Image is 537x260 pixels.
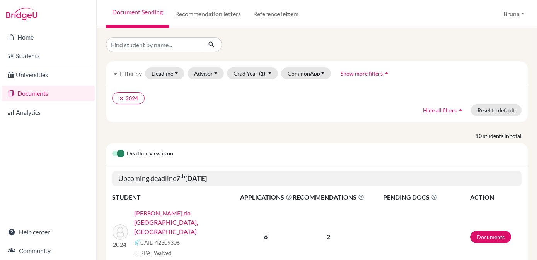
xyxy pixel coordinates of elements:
[240,193,292,202] span: APPLICATIONS
[134,249,172,257] span: FERPA
[2,224,95,240] a: Help center
[416,104,471,116] button: Hide all filtersarrow_drop_up
[2,48,95,64] a: Students
[2,29,95,45] a: Home
[180,173,185,179] sup: th
[470,231,511,243] a: Documents
[6,8,37,20] img: Bridge-U
[293,232,364,241] p: 2
[423,107,457,114] span: Hide all filters
[140,238,180,246] span: CAID 42309306
[470,192,522,202] th: ACTION
[127,149,173,158] span: Deadline view is on
[264,233,268,240] b: 6
[134,208,245,236] a: [PERSON_NAME] do [GEOGRAPHIC_DATA], [GEOGRAPHIC_DATA]
[145,67,184,79] button: Deadline
[293,193,364,202] span: RECOMMENDATIONS
[188,67,224,79] button: Advisor
[383,69,390,77] i: arrow_drop_up
[334,67,397,79] button: Show more filtersarrow_drop_up
[281,67,331,79] button: CommonApp
[227,67,278,79] button: Grad Year(1)
[151,250,172,256] span: - Waived
[457,106,464,114] i: arrow_drop_up
[341,70,383,77] span: Show more filters
[383,193,469,202] span: PENDING DOCS
[500,7,528,21] button: Bruna
[471,104,522,116] button: Reset to default
[259,70,265,77] span: (1)
[2,243,95,258] a: Community
[113,224,128,240] img: Andrade do Sacramento, Victoria
[120,70,142,77] span: Filter by
[2,67,95,83] a: Universities
[112,92,145,104] button: clear2024
[2,86,95,101] a: Documents
[106,37,202,52] input: Find student by name...
[112,171,522,186] h5: Upcoming deadline
[176,174,207,183] b: 7 [DATE]
[2,105,95,120] a: Analytics
[112,192,240,202] th: STUDENT
[483,132,528,140] span: students in total
[112,70,118,76] i: filter_list
[134,239,140,246] img: Common App logo
[476,132,483,140] strong: 10
[113,240,128,249] p: 2024
[119,96,124,101] i: clear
